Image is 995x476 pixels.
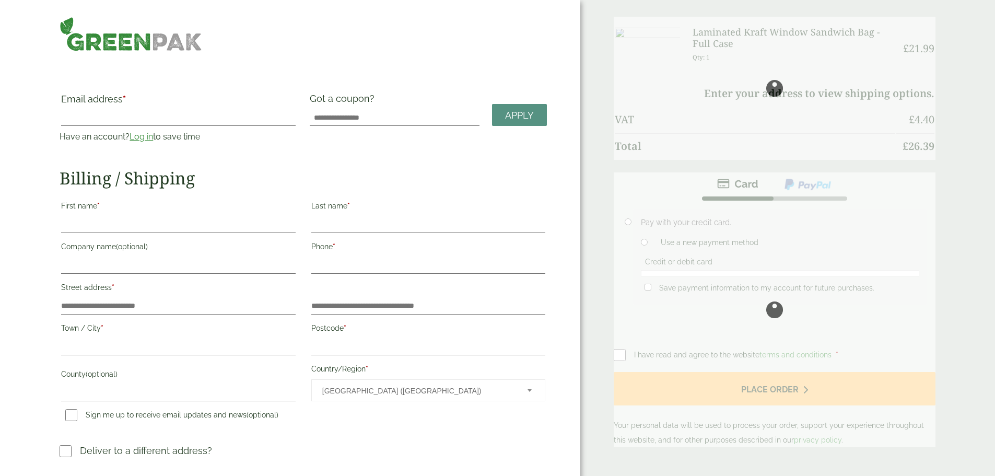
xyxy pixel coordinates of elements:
[112,283,114,292] abbr: required
[101,324,103,332] abbr: required
[247,411,278,419] span: (optional)
[97,202,100,210] abbr: required
[61,95,295,109] label: Email address
[333,242,335,251] abbr: required
[116,242,148,251] span: (optional)
[311,199,545,216] label: Last name
[65,409,77,421] input: Sign me up to receive email updates and news(optional)
[311,362,545,379] label: Country/Region
[322,380,513,402] span: United Kingdom (UK)
[61,411,283,422] label: Sign me up to receive email updates and news
[310,93,379,109] label: Got a coupon?
[60,17,202,51] img: GreenPak Supplies
[61,239,295,257] label: Company name
[344,324,346,332] abbr: required
[347,202,350,210] abbr: required
[311,321,545,339] label: Postcode
[86,370,118,378] span: (optional)
[123,94,126,105] abbr: required
[492,104,547,126] a: Apply
[311,239,545,257] label: Phone
[61,321,295,339] label: Town / City
[61,280,295,298] label: Street address
[130,132,153,142] a: Log in
[311,379,545,401] span: Country/Region
[80,444,212,458] p: Deliver to a different address?
[61,367,295,385] label: County
[505,110,534,121] span: Apply
[60,168,547,188] h2: Billing / Shipping
[366,365,368,373] abbr: required
[61,199,295,216] label: First name
[60,131,297,143] p: Have an account? to save time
